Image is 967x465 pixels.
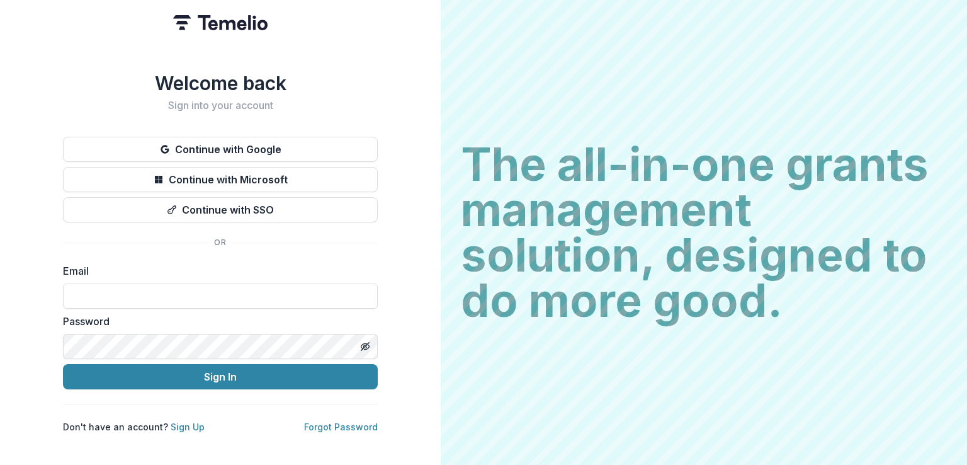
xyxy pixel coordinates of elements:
label: Password [63,314,370,329]
img: Temelio [173,15,268,30]
button: Toggle password visibility [355,336,375,357]
button: Continue with Google [63,137,378,162]
label: Email [63,263,370,278]
button: Sign In [63,364,378,389]
h2: Sign into your account [63,100,378,112]
h1: Welcome back [63,72,378,95]
button: Continue with Microsoft [63,167,378,192]
p: Don't have an account? [63,420,205,433]
a: Sign Up [171,422,205,432]
button: Continue with SSO [63,197,378,222]
a: Forgot Password [304,422,378,432]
